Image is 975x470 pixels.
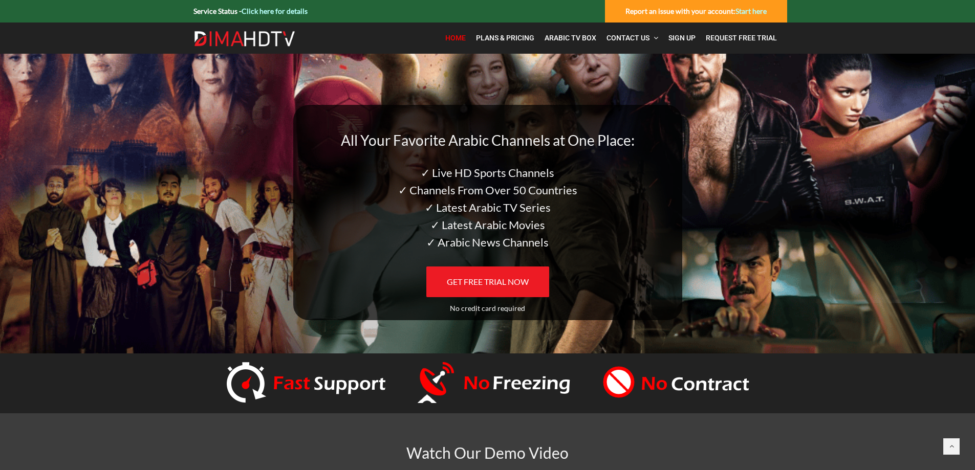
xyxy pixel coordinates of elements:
[193,31,296,47] img: Dima HDTV
[539,28,601,49] a: Arabic TV Box
[471,28,539,49] a: Plans & Pricing
[242,7,308,15] a: Click here for details
[663,28,701,49] a: Sign Up
[701,28,782,49] a: Request Free Trial
[425,200,551,214] span: ✓ Latest Arabic TV Series
[735,7,767,15] a: Start here
[601,28,663,49] a: Contact Us
[706,34,777,42] span: Request Free Trial
[421,166,554,180] span: ✓ Live HD Sports Channels
[341,131,635,149] span: All Your Favorite Arabic Channels at One Place:
[606,34,649,42] span: Contact Us
[406,443,569,462] span: Watch Our Demo Video
[440,28,471,49] a: Home
[426,266,549,297] a: GET FREE TRIAL NOW
[545,34,596,42] span: Arabic TV Box
[430,218,545,232] span: ✓ Latest Arabic Movies
[445,34,466,42] span: Home
[943,438,960,455] a: Back to top
[668,34,696,42] span: Sign Up
[476,34,534,42] span: Plans & Pricing
[398,183,577,197] span: ✓ Channels From Over 50 Countries
[426,235,549,249] span: ✓ Arabic News Channels
[450,304,525,312] span: No credit card required
[625,7,767,15] strong: Report an issue with your account:
[447,277,529,286] span: GET FREE TRIAL NOW
[193,7,308,15] strong: Service Status -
